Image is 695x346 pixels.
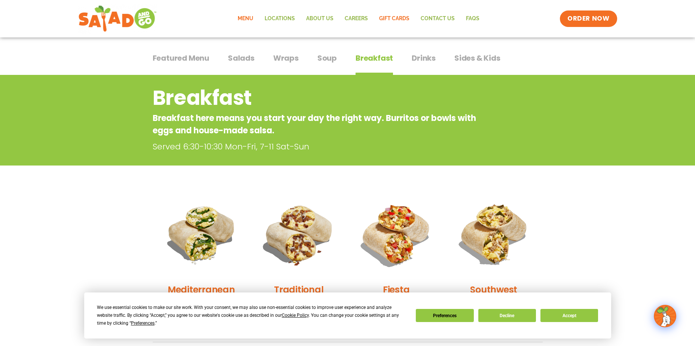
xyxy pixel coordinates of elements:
a: Careers [339,10,374,27]
img: Product photo for Traditional [256,191,342,277]
a: Menu [232,10,259,27]
span: Wraps [273,52,299,64]
span: Soup [317,52,337,64]
button: Preferences [416,309,473,322]
span: Preferences [131,321,155,326]
h2: Southwest [470,283,517,296]
span: Sides & Kids [454,52,500,64]
h2: Mediterranean [168,283,235,296]
span: Cookie Policy [282,313,309,318]
a: Locations [259,10,301,27]
img: Product photo for Mediterranean Breakfast Burrito [158,191,245,277]
h2: Fiesta [383,283,410,296]
nav: Menu [232,10,485,27]
p: Breakfast here means you start your day the right way. Burritos or bowls with eggs and house-made... [153,112,482,137]
img: Product photo for Southwest [451,191,537,277]
img: Product photo for Fiesta [353,191,440,277]
span: ORDER NOW [567,14,609,23]
span: Featured Menu [153,52,209,64]
p: Served 6:30-10:30 Mon-Fri, 7-11 Sat-Sun [153,140,486,153]
span: Drinks [412,52,436,64]
span: Salads [228,52,254,64]
div: We use essential cookies to make our site work. With your consent, we may also use non-essential ... [97,304,407,327]
h2: Traditional [274,283,323,296]
div: Tabbed content [153,50,543,75]
a: GIFT CARDS [374,10,415,27]
a: Contact Us [415,10,460,27]
a: About Us [301,10,339,27]
img: wpChatIcon [655,306,676,327]
a: FAQs [460,10,485,27]
img: new-SAG-logo-768×292 [78,4,157,34]
button: Accept [540,309,598,322]
button: Decline [478,309,536,322]
a: ORDER NOW [560,10,617,27]
span: Breakfast [356,52,393,64]
h2: Breakfast [153,83,482,113]
div: Cookie Consent Prompt [84,292,611,339]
